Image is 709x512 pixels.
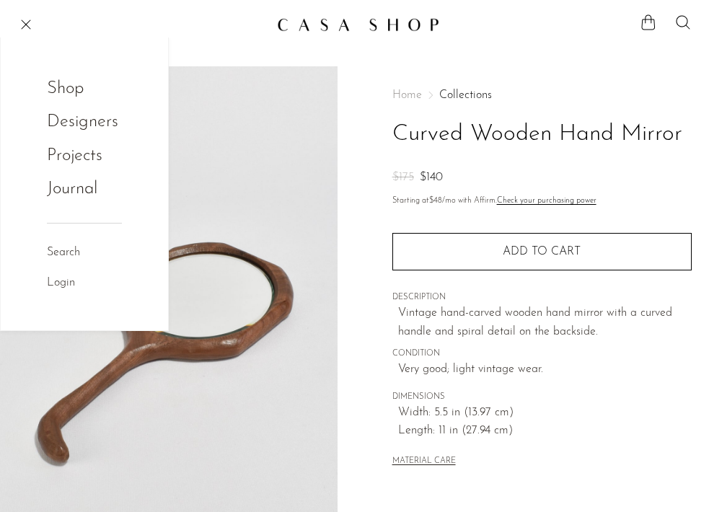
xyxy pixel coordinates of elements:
[497,197,596,205] a: Check your purchasing power - Learn more about Affirm Financing (opens in modal)
[47,75,103,102] a: Shop
[392,172,414,183] span: $175
[398,422,692,441] span: Length: 11 in (27.94 cm)
[47,108,118,136] a: Designers
[420,172,443,183] span: $140
[47,142,122,169] a: Projects
[439,89,492,101] a: Collections
[392,391,692,404] span: DIMENSIONS
[17,16,35,33] button: Menu
[429,197,442,205] span: $48
[47,72,122,206] ul: NEW HEADER MENU
[47,274,75,293] a: Login
[398,304,692,341] p: Vintage hand-carved wooden hand mirror with a curved handle and spiral detail on the backside.
[47,244,80,262] a: Search
[392,116,692,153] h1: Curved Wooden Hand Mirror
[398,404,692,423] span: Width: 5.5 in (13.97 cm)
[392,456,456,467] button: MATERIAL CARE
[503,246,581,257] span: Add to cart
[392,233,692,270] button: Add to cart
[392,348,692,361] span: CONDITION
[392,89,692,101] nav: Breadcrumbs
[47,175,97,203] a: Journal
[392,89,422,101] span: Home
[392,195,692,208] p: Starting at /mo with Affirm.
[398,361,692,379] span: Very good; light vintage wear.
[392,291,692,304] span: DESCRIPTION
